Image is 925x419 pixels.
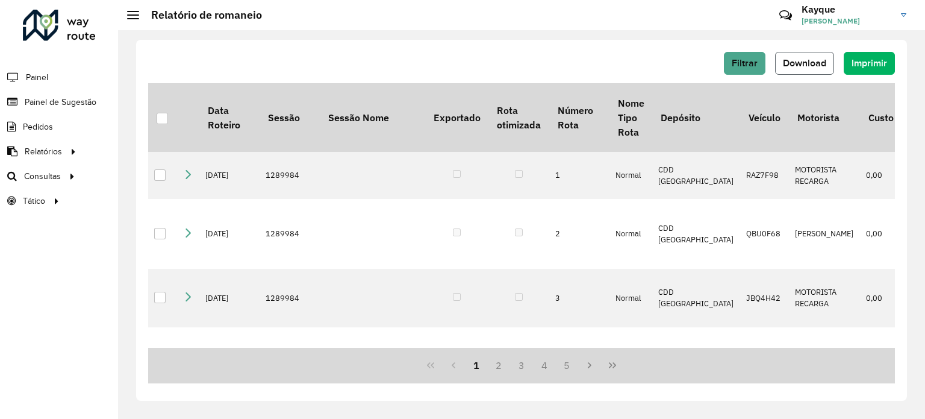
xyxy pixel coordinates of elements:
[199,327,260,397] td: [DATE]
[488,83,549,152] th: Rota otimizada
[199,199,260,269] td: [DATE]
[724,52,765,75] button: Filtrar
[789,269,860,327] td: MOTORISTA RECARGA
[609,83,652,152] th: Nome Tipo Rota
[23,121,53,133] span: Pedidos
[652,83,740,152] th: Depósito
[732,58,758,68] span: Filtrar
[549,199,609,269] td: 2
[740,269,789,327] td: JBQ4H42
[852,58,887,68] span: Imprimir
[25,145,62,158] span: Relatórios
[844,52,895,75] button: Imprimir
[783,58,826,68] span: Download
[740,83,789,152] th: Veículo
[549,152,609,199] td: 1
[609,269,652,327] td: Normal
[740,199,789,269] td: QBU0F68
[549,269,609,327] td: 3
[465,354,488,377] button: 1
[860,152,902,199] td: 0,00
[25,96,96,109] span: Painel de Sugestão
[199,152,260,199] td: [DATE]
[773,2,799,28] a: Contato Rápido
[578,354,601,377] button: Next Page
[789,327,860,397] td: Motorista padrão
[139,8,262,22] h2: Relatório de romaneio
[549,83,609,152] th: Número Rota
[789,83,860,152] th: Motorista
[601,354,624,377] button: Last Page
[652,327,740,397] td: CDD [GEOGRAPHIC_DATA]
[860,269,902,327] td: 0,00
[260,152,320,199] td: 1289984
[789,199,860,269] td: [PERSON_NAME]
[652,269,740,327] td: CDD [GEOGRAPHIC_DATA]
[860,83,902,152] th: Custo
[320,83,425,152] th: Sessão Nome
[260,83,320,152] th: Sessão
[609,152,652,199] td: Normal
[199,83,260,152] th: Data Roteiro
[23,195,45,207] span: Tático
[26,71,48,84] span: Painel
[425,83,488,152] th: Exportado
[609,327,652,397] td: Normal
[487,354,510,377] button: 2
[775,52,834,75] button: Download
[802,16,892,27] span: [PERSON_NAME]
[652,199,740,269] td: CDD [GEOGRAPHIC_DATA]
[549,327,609,397] td: 4
[609,199,652,269] td: Normal
[740,327,789,397] td: QBK7650
[260,269,320,327] td: 1289984
[860,199,902,269] td: 0,00
[260,327,320,397] td: 1289984
[199,269,260,327] td: [DATE]
[556,354,579,377] button: 5
[510,354,533,377] button: 3
[802,4,892,15] h3: Kayque
[860,327,902,397] td: 0,00
[652,152,740,199] td: CDD [GEOGRAPHIC_DATA]
[789,152,860,199] td: MOTORISTA RECARGA
[740,152,789,199] td: RAZ7F98
[533,354,556,377] button: 4
[260,199,320,269] td: 1289984
[24,170,61,183] span: Consultas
